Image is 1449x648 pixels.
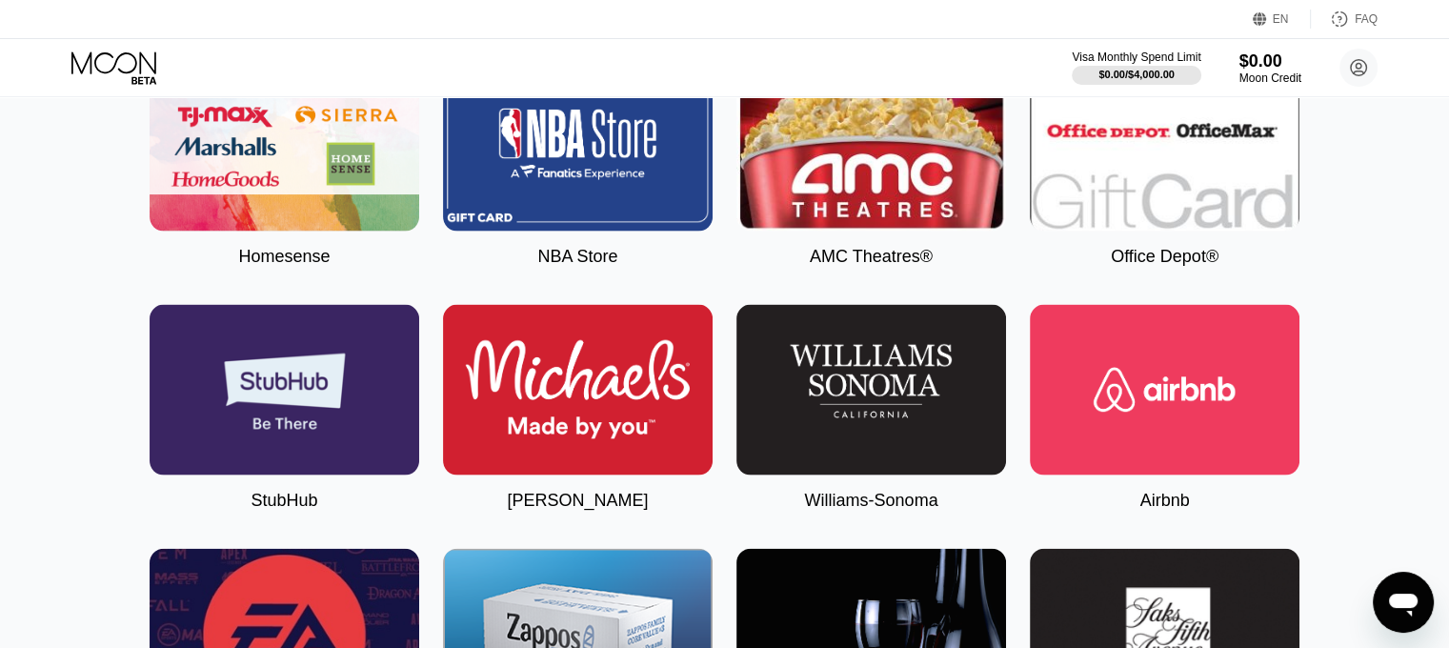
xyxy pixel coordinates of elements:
[1273,12,1289,26] div: EN
[1072,51,1200,64] div: Visa Monthly Spend Limit
[1098,69,1175,80] div: $0.00 / $4,000.00
[1239,71,1301,85] div: Moon Credit
[238,247,330,267] div: Homesense
[1355,12,1378,26] div: FAQ
[507,491,648,511] div: [PERSON_NAME]
[804,491,937,511] div: Williams-Sonoma
[251,491,317,511] div: StubHub
[1139,491,1189,511] div: Airbnb
[1373,572,1434,633] iframe: Przycisk umożliwiający otwarcie okna komunikatora
[1111,247,1218,267] div: Office Depot®
[1239,51,1301,71] div: $0.00
[1072,51,1200,85] div: Visa Monthly Spend Limit$0.00/$4,000.00
[1253,10,1311,29] div: EN
[1311,10,1378,29] div: FAQ
[1239,51,1301,85] div: $0.00Moon Credit
[537,247,617,267] div: NBA Store
[810,247,933,267] div: AMC Theatres®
